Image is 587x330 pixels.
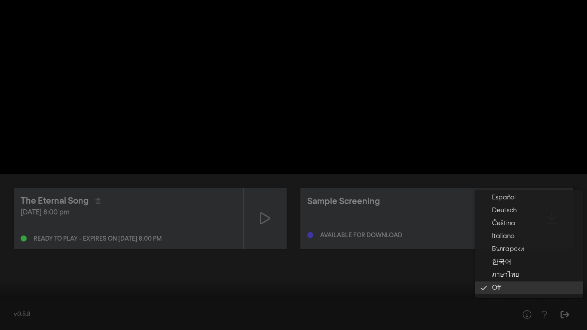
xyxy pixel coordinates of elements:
[478,284,492,292] i: done
[14,310,501,319] div: v0.5.8
[475,281,583,294] button: Off
[475,230,583,243] button: Italiano
[492,193,516,203] span: Español
[556,306,573,323] button: Sign Out
[492,270,519,280] span: ภาษาไทย
[492,257,511,267] span: 한국어
[518,306,535,323] button: Help
[475,204,583,217] button: Deutsch
[492,283,501,293] span: Off
[475,243,583,256] button: Български
[475,191,583,204] button: Español
[492,219,515,229] span: Čeština
[475,269,583,281] button: ภาษาไทย
[475,256,583,269] button: 한국어
[492,244,524,254] span: Български
[492,232,514,241] span: Italiano
[535,306,553,323] button: Help
[475,217,583,230] button: Čeština
[492,206,517,216] span: Deutsch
